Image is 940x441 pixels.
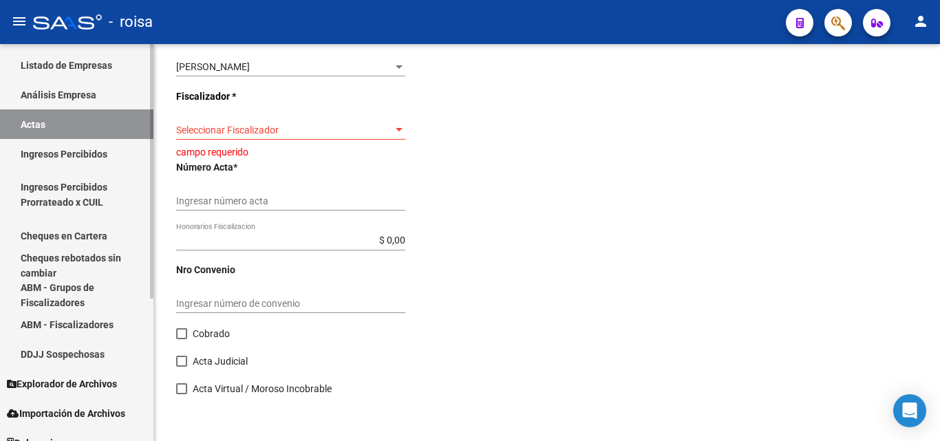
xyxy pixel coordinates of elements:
[176,160,280,175] p: Número Acta
[912,13,929,30] mat-icon: person
[176,61,250,72] span: [PERSON_NAME]
[193,380,332,397] span: Acta Virtual / Moroso Incobrable
[11,13,28,30] mat-icon: menu
[893,394,926,427] div: Open Intercom Messenger
[176,262,280,277] p: Nro Convenio
[176,144,509,160] p: campo requerido
[176,125,393,136] span: Seleccionar Fiscalizador
[193,325,230,342] span: Cobrado
[109,7,153,37] span: - roisa
[176,89,280,104] p: Fiscalizador *
[193,353,248,369] span: Acta Judicial
[7,406,125,421] span: Importación de Archivos
[7,376,117,391] span: Explorador de Archivos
